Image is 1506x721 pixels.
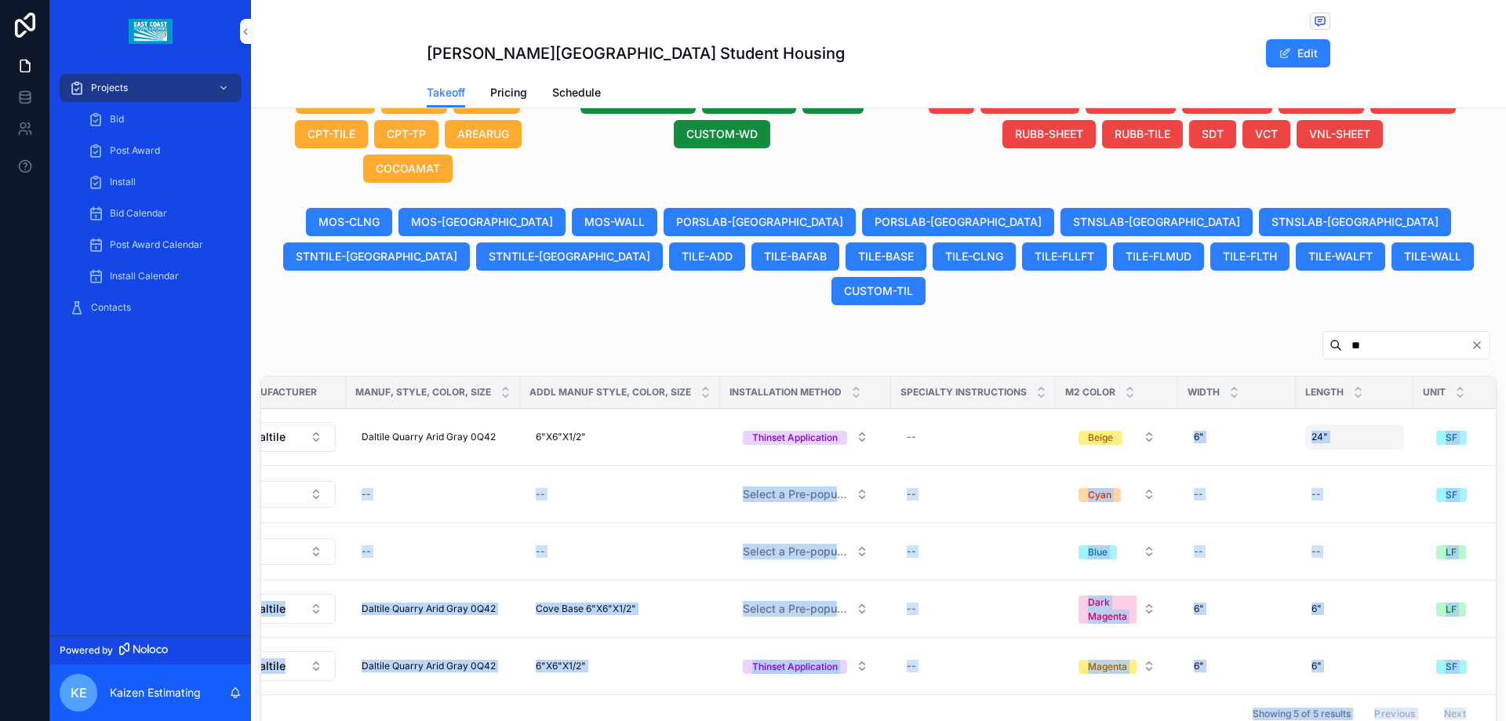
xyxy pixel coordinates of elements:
span: TILE-BAFAB [764,249,827,264]
button: RUBB-SHEET [1002,120,1096,148]
span: Takeoff [427,85,465,100]
a: Select Button [1065,587,1169,631]
div: -- [536,545,545,558]
a: Contacts [60,293,242,322]
a: Select Button [729,479,882,509]
span: TILE-WALFT [1308,249,1373,264]
span: TILE-FLMUD [1126,249,1191,264]
a: 6"X6"X1/2" [529,654,711,679]
div: -- [362,545,371,558]
span: RUBB-TILE [1115,126,1170,142]
span: CPT-TP [387,126,426,142]
span: 6" [1194,660,1204,672]
a: Bid [78,105,242,133]
span: PORSLAB-[GEOGRAPHIC_DATA] [875,214,1042,230]
span: Addl Manuf Style, Color, Size [529,386,691,399]
span: Install Calendar [110,270,179,282]
button: Select Button [238,594,336,624]
button: TILE-CLNG [933,242,1016,271]
button: TILE-FLTH [1210,242,1290,271]
button: Select Button [730,652,881,680]
button: STNSLAB-[GEOGRAPHIC_DATA] [1060,208,1253,236]
button: TILE-FLMUD [1113,242,1204,271]
span: TILE-FLLFT [1035,249,1094,264]
button: Select Button [730,423,881,451]
a: Daltile Quarry Arid Gray 0Q42 [355,596,511,621]
span: Install [110,176,136,188]
div: -- [536,488,545,501]
div: -- [1311,488,1321,501]
div: LF [1446,603,1457,617]
span: Length [1305,386,1344,399]
span: Bid [110,113,124,126]
span: Daltile [252,658,286,674]
button: TILE-WALFT [1296,242,1385,271]
span: MOS-[GEOGRAPHIC_DATA] [411,214,553,230]
span: Select a Pre-populated Installation Method [743,544,849,559]
span: Installation Method [729,386,842,399]
button: TILE-BASE [846,242,926,271]
button: Select Button [730,595,881,623]
a: Select Button [1065,651,1169,681]
a: -- [1305,482,1404,507]
a: Select Button [238,480,336,508]
a: Install Calendar [78,262,242,290]
a: 6" [1305,654,1404,679]
a: -- [1188,482,1286,507]
div: Blue [1088,545,1108,559]
button: Select Button [238,651,336,681]
button: STNTILE-[GEOGRAPHIC_DATA] [476,242,663,271]
a: Install [78,168,242,196]
span: Bid Calendar [110,207,167,220]
a: -- [900,482,1046,507]
a: -- [529,539,711,564]
span: Width [1188,386,1220,399]
button: Select Button [1066,423,1168,451]
span: Select a Pre-populated Installation Method [743,486,849,502]
a: Select Button [729,537,882,566]
span: Cove Base 6"X6"X1/2" [536,603,636,615]
span: Daltile Quarry Arid Gray 0Q42 [362,660,496,672]
div: SF [1446,431,1457,445]
span: STNSLAB-[GEOGRAPHIC_DATA] [1271,214,1439,230]
button: Select Button [238,481,336,508]
span: Contacts [91,301,131,314]
span: 6" [1194,431,1204,443]
span: STNTILE-[GEOGRAPHIC_DATA] [489,249,650,264]
button: TILE-FLLFT [1022,242,1107,271]
span: STNTILE-[GEOGRAPHIC_DATA] [296,249,457,264]
span: Daltile Quarry Arid Gray 0Q42 [362,431,496,443]
button: Select Button [1066,480,1168,508]
button: AREARUG [445,120,522,148]
span: 6"X6"X1/2" [536,431,586,443]
a: Schedule [552,78,601,110]
button: Select Button [730,537,881,566]
span: Post Award Calendar [110,239,203,251]
span: COCOAMAT [376,161,440,177]
span: MOS-CLNG [318,214,380,230]
button: Select Button [238,422,336,452]
a: Select Button [1065,537,1169,566]
div: -- [907,488,916,501]
button: SDT [1189,120,1236,148]
button: Select Button [1066,537,1168,566]
button: CPT-TP [374,120,438,148]
span: STNSLAB-[GEOGRAPHIC_DATA] [1073,214,1240,230]
button: VNL-SHEET [1297,120,1383,148]
div: -- [1194,488,1203,501]
span: 6" [1194,603,1204,615]
a: -- [355,539,511,564]
div: -- [907,431,916,443]
span: Daltile [252,601,286,617]
button: Select Button [1066,588,1168,630]
span: TILE-WALL [1404,249,1461,264]
button: VCT [1242,120,1290,148]
div: -- [907,603,916,615]
span: Schedule [552,85,601,100]
span: TILE-BASE [858,249,914,264]
button: COCOAMAT [363,155,453,183]
a: Select Button [729,594,882,624]
span: Select a Pre-populated Installation Method [743,601,849,617]
span: Unit [1423,386,1446,399]
span: 6"X6"X1/2" [536,660,586,672]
